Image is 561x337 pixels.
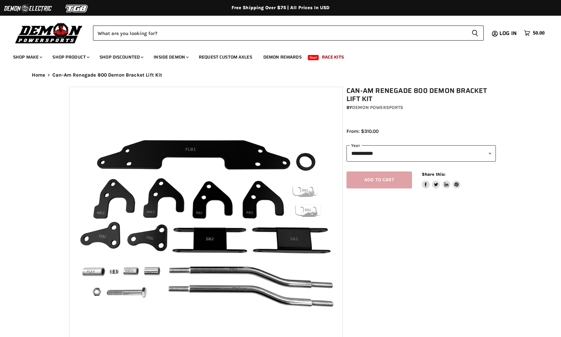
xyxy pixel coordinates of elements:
[93,26,484,41] form: Product
[317,50,349,64] a: Race Kits
[533,30,545,36] span: $0.00
[3,2,52,15] img: Demon Electric Logo 2
[496,30,521,36] a: Log in
[346,128,379,134] span: From: $310.00
[149,50,193,64] a: Inside Demon
[346,145,496,161] select: year
[8,50,46,64] a: Shop Make
[352,105,403,110] a: Demon Powersports
[52,72,162,78] span: Can-Am Renegade 800 Demon Bracket Lift Kit
[499,29,517,37] span: Log in
[19,72,543,78] nav: Breadcrumbs
[52,2,102,15] img: TGB Logo 2
[346,104,496,111] div: by
[422,171,461,189] aside: Share this:
[19,5,543,11] div: Free Shipping Over $75 | All Prices In USD
[13,21,85,44] img: Demon Powersports
[308,55,319,60] span: New!
[95,50,147,64] a: Shop Discounted
[258,50,307,64] a: Demon Rewards
[194,50,257,64] a: Request Custom Axles
[422,172,445,177] span: Share this:
[93,26,466,41] input: Search
[47,50,93,64] a: Shop Product
[521,28,548,38] a: $0.00
[32,72,46,78] a: Home
[346,87,496,103] h1: Can-Am Renegade 800 Demon Bracket Lift Kit
[8,48,543,64] ul: Main menu
[466,26,484,41] button: Search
